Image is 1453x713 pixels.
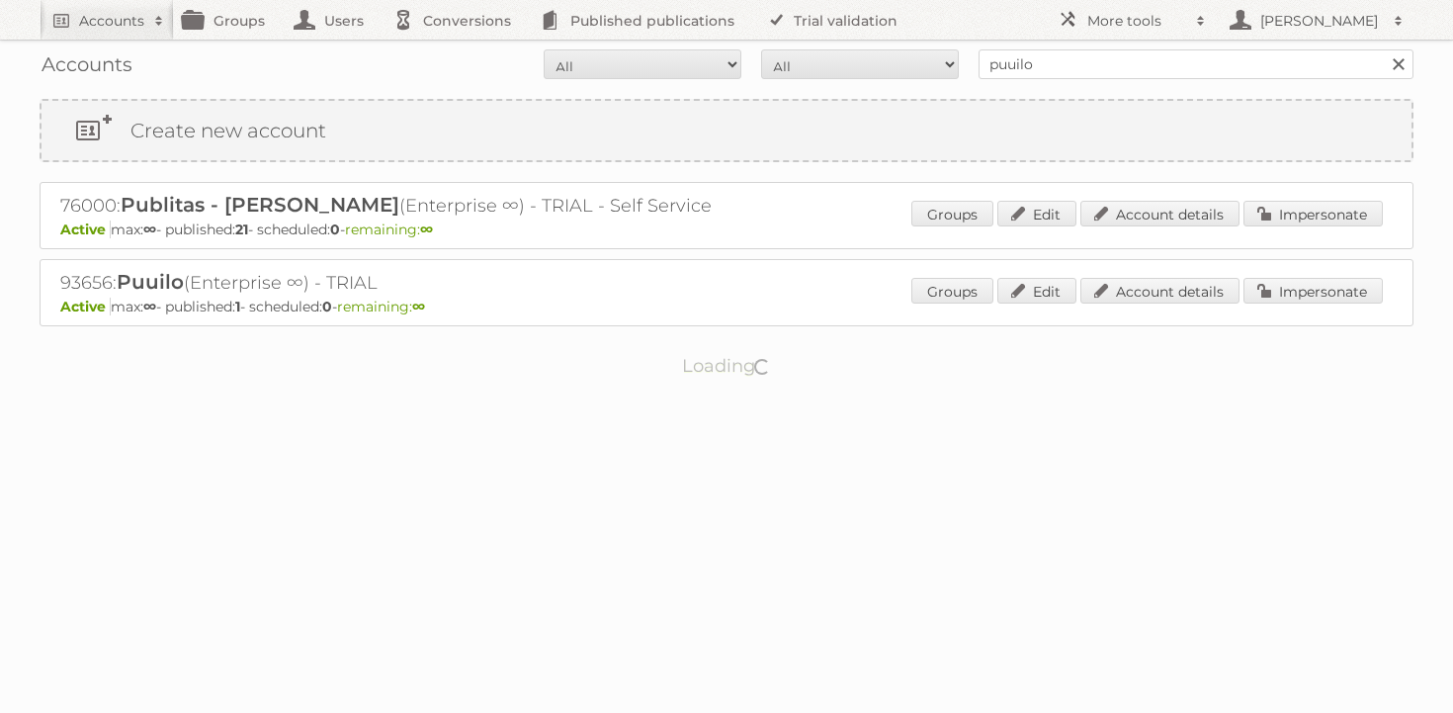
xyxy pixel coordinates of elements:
[60,298,1393,315] p: max: - published: - scheduled: -
[620,346,834,386] p: Loading
[1087,11,1186,31] h2: More tools
[412,298,425,315] strong: ∞
[235,221,248,238] strong: 21
[420,221,433,238] strong: ∞
[1243,201,1383,226] a: Impersonate
[235,298,240,315] strong: 1
[60,221,111,238] span: Active
[42,101,1411,160] a: Create new account
[121,193,399,217] span: Publitas - [PERSON_NAME]
[1080,201,1239,226] a: Account details
[1080,278,1239,304] a: Account details
[60,193,752,219] h2: 76000: (Enterprise ∞) - TRIAL - Self Service
[911,201,993,226] a: Groups
[330,221,340,238] strong: 0
[117,270,184,294] span: Puuilo
[60,221,1393,238] p: max: - published: - scheduled: -
[79,11,144,31] h2: Accounts
[997,201,1076,226] a: Edit
[345,221,433,238] span: remaining:
[337,298,425,315] span: remaining:
[60,270,752,296] h2: 93656: (Enterprise ∞) - TRIAL
[1255,11,1384,31] h2: [PERSON_NAME]
[143,298,156,315] strong: ∞
[322,298,332,315] strong: 0
[143,221,156,238] strong: ∞
[911,278,993,304] a: Groups
[997,278,1076,304] a: Edit
[60,298,111,315] span: Active
[1243,278,1383,304] a: Impersonate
